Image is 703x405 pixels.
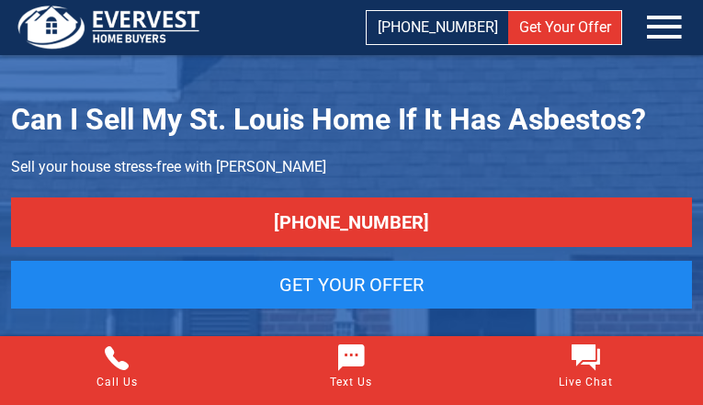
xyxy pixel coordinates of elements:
[239,377,464,388] span: Text Us
[508,11,621,44] a: Get Your Offer
[11,101,692,140] h1: Can I Sell My St. Louis Home If It Has Asbestos?
[274,211,429,233] span: [PHONE_NUMBER]
[5,377,230,388] span: Call Us
[469,336,703,396] a: Live Chat
[367,11,508,44] a: [PHONE_NUMBER]
[11,154,692,179] p: Sell your house stress-free with [PERSON_NAME]
[12,5,207,51] img: logo.png
[11,261,692,309] a: Get Your Offer
[378,18,498,36] span: [PHONE_NUMBER]
[11,197,692,247] a: [PHONE_NUMBER]
[473,377,698,388] span: Live Chat
[234,336,469,396] a: Text Us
